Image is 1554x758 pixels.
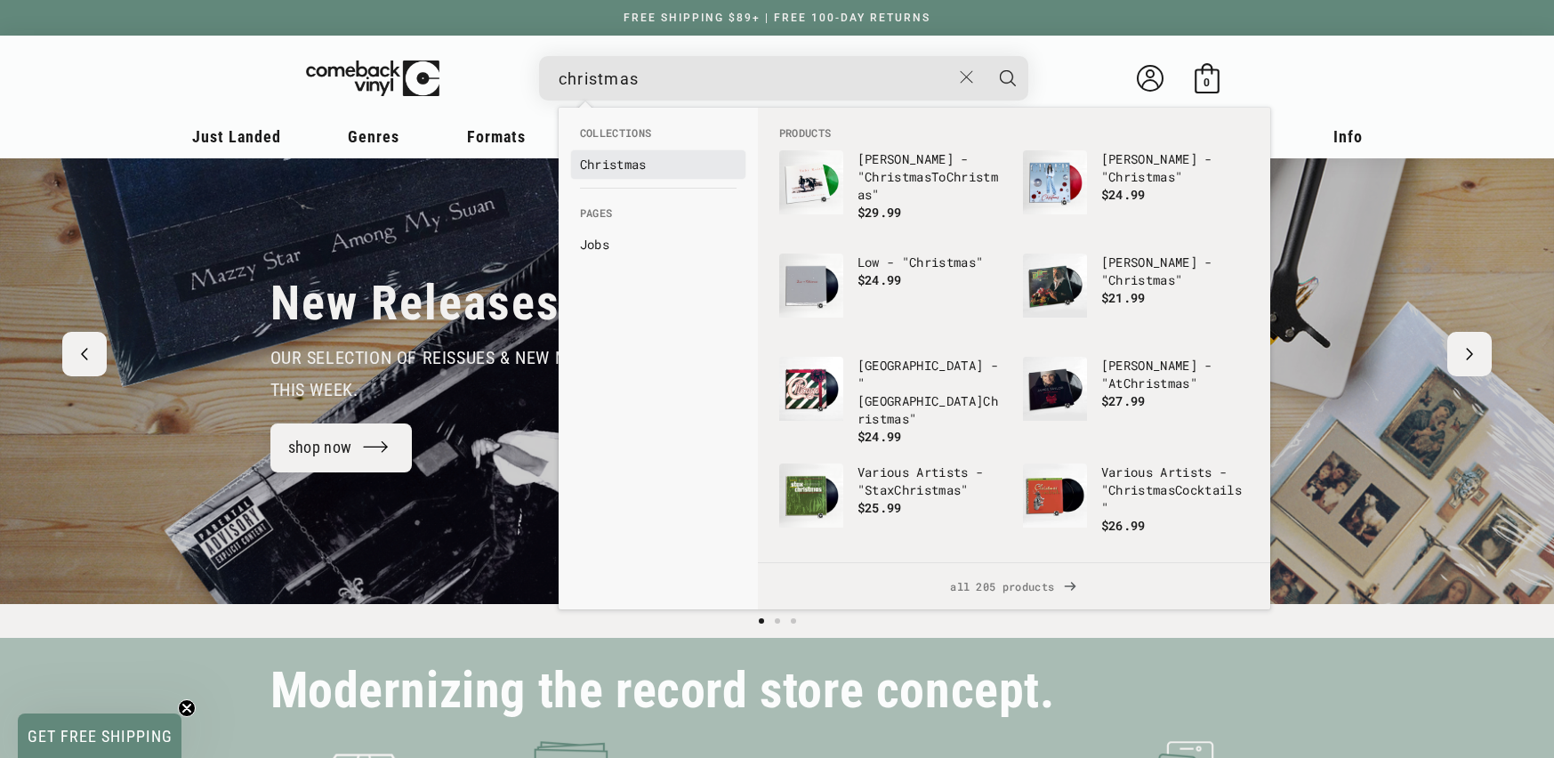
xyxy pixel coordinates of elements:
div: Collections [559,108,758,188]
span: $27.99 [1101,392,1146,409]
h2: New Releases [270,274,560,333]
p: [PERSON_NAME] - " " [1101,150,1249,186]
img: James Taylor - "At Christmas" [1023,357,1087,421]
div: View All [758,562,1270,609]
b: Christmas [580,156,647,173]
button: Load slide 2 of 3 [769,613,785,629]
li: products: Cher - "Christmas" [1014,141,1258,245]
li: products: Various Artists - "Christmas Cocktails" [1014,455,1258,558]
span: 0 [1204,76,1210,89]
p: Various Artists - " Cocktails" [1101,464,1249,517]
li: Pages [571,206,745,230]
span: $21.99 [1101,289,1146,306]
li: products: Chicago - "Chicago Christmas" [770,348,1014,455]
span: $24.99 [858,428,902,445]
a: Jobs [580,236,737,254]
li: pages: Jobs [571,230,745,259]
p: [PERSON_NAME] - " To " [858,150,1005,204]
span: Genres [348,127,399,146]
button: Search [986,56,1030,101]
b: Christmas [865,168,931,185]
button: Load slide 3 of 3 [785,613,801,629]
span: Info [1333,127,1363,146]
li: Collections [571,125,745,150]
a: Cher - "Christmas" [PERSON_NAME] - "Christmas" $24.99 [1023,150,1249,236]
b: Christmas [858,392,998,427]
span: our selection of reissues & new music that dropped this week. [270,347,727,400]
a: Chicago - "Chicago Christmas" [GEOGRAPHIC_DATA] - "[GEOGRAPHIC_DATA]Christmas" $24.99 [779,357,1005,446]
img: Various Artists - "Stax Christmas" [779,464,843,528]
span: $24.99 [858,271,902,288]
a: Various Artists - "Christmas Cocktails" Various Artists - "ChristmasCocktails" $26.99 [1023,464,1249,549]
li: Products [770,125,1258,141]
a: James Taylor - "At Christmas" [PERSON_NAME] - "AtChristmas" $27.99 [1023,357,1249,442]
p: Low - " " [858,254,1005,271]
span: GET FREE SHIPPING [28,727,173,746]
a: Low - "Christmas" Low - "Christmas" $24.99 [779,254,1005,339]
span: Formats [467,127,526,146]
span: $29.99 [858,204,902,221]
span: $26.99 [1101,517,1146,534]
div: Search [539,56,1028,101]
a: Toby Keith - "Christmas To Christmas" [PERSON_NAME] - "ChristmasToChristmas" $29.99 [779,150,1005,236]
img: Various Artists - "Christmas Cocktails" [1023,464,1087,528]
img: Chicago - "Chicago Christmas" [779,357,843,421]
b: Christmas [894,481,961,498]
p: [GEOGRAPHIC_DATA] - "[GEOGRAPHIC_DATA] " [858,357,1005,428]
a: all 205 products [758,563,1270,609]
button: Load slide 1 of 3 [753,613,769,629]
div: Products [758,108,1270,562]
b: Christmas [858,168,998,203]
span: $25.99 [858,499,902,516]
b: Christmas [1108,168,1175,185]
button: Close teaser [178,699,196,717]
li: products: Kenny Rogers - "Christmas" [1014,245,1258,348]
a: Christmas [580,156,737,173]
a: FREE SHIPPING $89+ | FREE 100-DAY RETURNS [606,12,948,24]
li: products: Toby Keith - "Christmas To Christmas" [770,141,1014,245]
span: $24.99 [1101,186,1146,203]
b: Christmas [909,254,976,270]
a: Kenny Rogers - "Christmas" [PERSON_NAME] - "Christmas" $21.99 [1023,254,1249,339]
li: collections: Christmas [571,150,745,179]
h2: Modernizing the record store concept. [270,670,1055,712]
li: products: Low - "Christmas" [770,245,1014,348]
button: Previous slide [62,332,107,376]
img: Toby Keith - "Christmas To Christmas" [779,150,843,214]
a: shop now [270,423,413,472]
img: Kenny Rogers - "Christmas" [1023,254,1087,318]
p: [PERSON_NAME] - " " [1101,254,1249,289]
input: When autocomplete results are available use up and down arrows to review and enter to select [559,60,951,97]
li: products: Various Artists - "Stax Christmas" [770,455,1014,558]
div: GET FREE SHIPPINGClose teaser [18,714,181,758]
a: Various Artists - "Stax Christmas" Various Artists - "StaxChristmas" $25.99 [779,464,1005,549]
span: all 205 products [772,563,1256,609]
li: products: James Taylor - "At Christmas" [1014,348,1258,451]
button: Close [950,58,983,97]
img: Cher - "Christmas" [1023,150,1087,214]
li: products: Train - "Christmas In Tahoe" [770,558,1014,661]
b: Christmas [1108,481,1175,498]
p: [PERSON_NAME] - "At " [1101,357,1249,392]
p: Various Artists - "Stax " [858,464,1005,499]
img: Low - "Christmas" [779,254,843,318]
li: products: Amanda Shires - "For Christmas" [1014,558,1258,661]
button: Next slide [1447,332,1492,376]
span: Just Landed [192,127,281,146]
b: Christmas [1123,375,1190,391]
div: Pages [559,188,758,268]
b: Christmas [1108,271,1175,288]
